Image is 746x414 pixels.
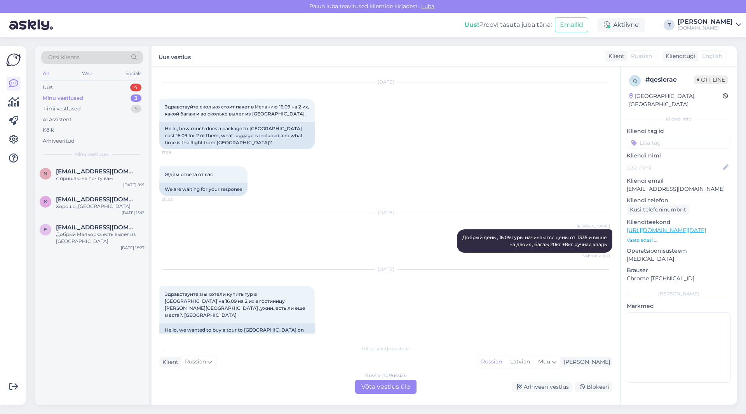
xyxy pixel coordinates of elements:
[159,266,612,273] div: [DATE]
[44,171,47,176] span: n
[627,302,730,310] p: Märkmed
[123,182,145,188] div: [DATE] 8:21
[159,323,315,351] div: Hello, we wanted to buy a tour to [GEOGRAPHIC_DATA] on 16.09 for 2 of them in the [GEOGRAPHIC_DAT...
[678,19,733,25] div: [PERSON_NAME]
[561,358,610,366] div: [PERSON_NAME]
[185,358,206,366] span: Russian
[43,94,83,102] div: Minu vestlused
[162,196,191,202] span: 20:32
[702,52,722,60] span: English
[555,17,588,32] button: Emailid
[43,137,75,145] div: Arhiveeritud
[165,104,310,117] span: Здравствуйте сколько стоит пакет в Испанию 16.09 на 2 их, какой багаж и во сколько вылет из [GEOG...
[627,266,730,274] p: Brauser
[131,94,141,102] div: 3
[627,255,730,263] p: [MEDICAL_DATA]
[44,199,47,204] span: k
[165,171,213,177] span: Ждём ответа от вас
[629,92,723,108] div: [GEOGRAPHIC_DATA], [GEOGRAPHIC_DATA]
[159,51,191,61] label: Uus vestlus
[56,224,137,231] span: eliisja@hotmail.com
[512,382,572,392] div: Arhiveeri vestlus
[56,231,145,245] div: Добрый Мальорка есть вылет из [GEOGRAPHIC_DATA]
[43,126,54,134] div: Kõik
[464,21,479,28] b: Uus!
[159,345,612,352] div: Valige keel ja vastake
[627,204,689,215] div: Küsi telefoninumbrit
[121,245,145,251] div: [DATE] 18:27
[664,19,675,30] div: T
[627,163,722,172] input: Lisa nimi
[627,218,730,226] p: Klienditeekond
[598,18,645,32] div: Aktiivne
[627,177,730,185] p: Kliendi email
[627,115,730,122] div: Kliendi info
[56,203,145,210] div: Хорошо, [GEOGRAPHIC_DATA]
[627,247,730,255] p: Operatsioonisüsteem
[159,358,178,366] div: Klient
[159,183,248,196] div: We are waiting for your response
[365,372,407,379] div: Russian to Russian
[694,75,728,84] span: Offline
[48,53,79,61] span: Otsi kliente
[44,227,47,232] span: e
[627,127,730,135] p: Kliendi tag'id
[56,175,145,182] div: я пришлю на почту вам
[159,122,315,149] div: Hello, how much does a package to [GEOGRAPHIC_DATA] cost 16.09 for 2 of them, what luggage is inc...
[131,105,141,113] div: 5
[56,196,137,203] span: kippi93@mail.ru
[130,84,141,91] div: 4
[165,291,307,318] span: Здравствуйте,мы хотели купить тур в [GEOGRAPHIC_DATA] на 16.09 на 2 их в гостиницу [PERSON_NAME][...
[627,227,706,234] a: [URL][DOMAIN_NAME][DATE]
[419,3,437,10] span: Luba
[627,290,730,297] div: [PERSON_NAME]
[464,20,552,30] div: Proovi tasuta juba täna:
[56,168,137,175] span: nataljaroosimagi@gmail.com
[627,196,730,204] p: Kliendi telefon
[678,25,733,31] div: [DOMAIN_NAME]
[678,19,741,31] a: [PERSON_NAME][DOMAIN_NAME]
[538,358,550,365] span: Muu
[631,52,652,60] span: Russian
[627,137,730,148] input: Lisa tag
[575,382,612,392] div: Blokeeri
[162,150,191,155] span: 17:29
[124,68,143,79] div: Socials
[43,84,52,91] div: Uus
[159,79,612,86] div: [DATE]
[75,151,110,158] span: Minu vestlused
[43,105,81,113] div: Tiimi vestlused
[581,253,610,259] span: Nähtud ✓ 8:21
[477,356,506,368] div: Russian
[605,52,624,60] div: Klient
[627,152,730,160] p: Kliendi nimi
[80,68,94,79] div: Web
[355,380,417,394] div: Võta vestlus üle
[462,234,608,247] span: Добрый день , 16.09 туры начинаются цены от 1335 и выше на двоих , багаж 20кг +8кг ручная кладь
[6,52,21,67] img: Askly Logo
[43,116,71,124] div: AI Assistent
[41,68,50,79] div: All
[633,78,637,84] span: q
[645,75,694,84] div: # qeslerae
[159,209,612,216] div: [DATE]
[627,237,730,244] p: Vaata edasi ...
[627,185,730,193] p: [EMAIL_ADDRESS][DOMAIN_NAME]
[577,223,610,229] span: [PERSON_NAME]
[122,210,145,216] div: [DATE] 13:13
[627,274,730,283] p: Chrome [TECHNICAL_ID]
[662,52,695,60] div: Klienditugi
[506,356,534,368] div: Latvian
